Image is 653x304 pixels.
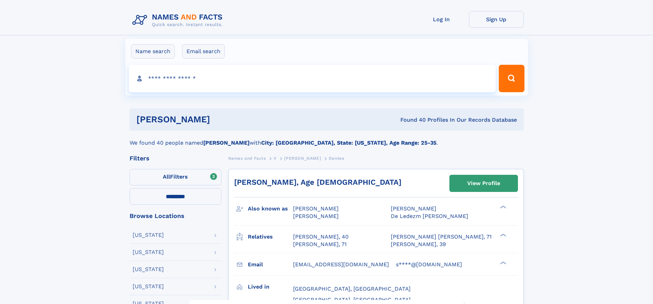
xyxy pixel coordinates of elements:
[391,241,446,248] a: [PERSON_NAME], 39
[305,116,517,124] div: Found 40 Profiles In Our Records Database
[329,156,344,161] span: Dantee
[499,65,524,92] button: Search Button
[293,213,339,219] span: [PERSON_NAME]
[391,205,436,212] span: [PERSON_NAME]
[261,139,436,146] b: City: [GEOGRAPHIC_DATA], State: [US_STATE], Age Range: 25-35
[228,154,266,162] a: Names and Facts
[293,233,349,241] a: [PERSON_NAME], 40
[498,260,507,265] div: ❯
[130,169,221,185] label: Filters
[133,250,164,255] div: [US_STATE]
[130,11,228,29] img: Logo Names and Facts
[182,44,225,59] label: Email search
[284,154,321,162] a: [PERSON_NAME]
[130,213,221,219] div: Browse Locations
[131,44,175,59] label: Name search
[248,203,293,215] h3: Also known as
[293,296,411,303] span: [GEOGRAPHIC_DATA], [GEOGRAPHIC_DATA]
[391,213,468,219] span: De Ledezm [PERSON_NAME]
[248,281,293,293] h3: Lived in
[467,175,500,191] div: View Profile
[133,267,164,272] div: [US_STATE]
[133,232,164,238] div: [US_STATE]
[293,261,389,268] span: [EMAIL_ADDRESS][DOMAIN_NAME]
[130,131,524,147] div: We found 40 people named with .
[284,156,321,161] span: [PERSON_NAME]
[391,233,492,241] a: [PERSON_NAME] [PERSON_NAME], 71
[274,156,277,161] span: V
[469,11,524,28] a: Sign Up
[293,285,411,292] span: [GEOGRAPHIC_DATA], [GEOGRAPHIC_DATA]
[129,65,496,92] input: search input
[414,11,469,28] a: Log In
[498,205,507,209] div: ❯
[248,259,293,270] h3: Email
[450,175,518,192] a: View Profile
[234,178,401,186] a: [PERSON_NAME], Age [DEMOGRAPHIC_DATA]
[133,284,164,289] div: [US_STATE]
[163,173,170,180] span: All
[498,233,507,237] div: ❯
[293,241,347,248] a: [PERSON_NAME], 71
[293,205,339,212] span: [PERSON_NAME]
[274,154,277,162] a: V
[203,139,250,146] b: [PERSON_NAME]
[248,231,293,243] h3: Relatives
[136,115,305,124] h1: [PERSON_NAME]
[130,155,221,161] div: Filters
